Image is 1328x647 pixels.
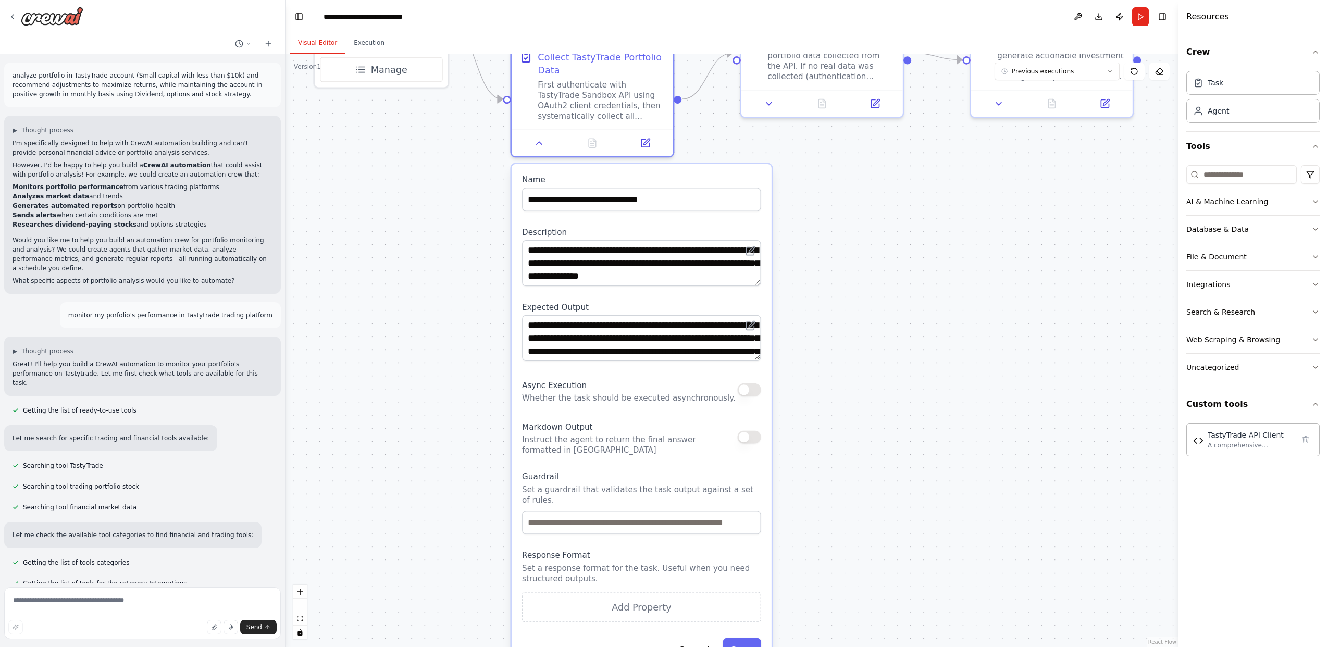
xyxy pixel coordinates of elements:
[1208,78,1223,88] div: Task
[21,7,83,26] img: Logo
[68,310,272,320] p: monitor my porfolio's performance in Tastytrade trading platform
[522,422,592,432] span: Markdown Output
[240,620,277,634] button: Send
[767,40,895,82] div: Analyze the actual TastyTrade portfolio data collected from the API. If no real data was collecte...
[324,11,403,22] nav: breadcrumb
[522,550,761,561] label: Response Format
[293,585,307,639] div: React Flow controls
[565,135,620,151] button: No output available
[995,63,1120,80] button: Previous executions
[1155,9,1170,24] button: Hide right sidebar
[231,38,256,50] button: Switch to previous chat
[23,503,136,512] span: Searching tool financial market data
[852,96,898,111] button: Open in side panel
[522,227,761,238] label: Description
[970,2,1134,118] div: Based on the portfolio analysis, generate actionable investment recommendations focusing on strat...
[13,221,136,228] strong: Researches dividend-paying stocks
[1186,271,1320,298] button: Integrations
[1186,354,1320,381] button: Uncategorized
[23,406,136,415] span: Getting the list of ready-to-use tools
[1208,106,1229,116] div: Agent
[623,135,668,151] button: Open in side panel
[997,40,1124,82] div: Based on the portfolio analysis, generate actionable investment recommendations focusing on strat...
[538,79,665,121] div: First authenticate with TastyTrade Sandbox API using OAuth2 client credentials, then systematical...
[23,579,187,588] span: Getting the list of tools for the category Integrations
[290,32,345,54] button: Visual Editor
[13,202,117,209] strong: Generates automated reports
[13,359,272,388] p: Great! I'll help you build a CrewAI automation to monitor your portfolio's performance on Tastytr...
[1186,38,1320,67] button: Crew
[522,381,587,390] span: Async Execution
[538,51,665,77] div: Collect TastyTrade Portfolio Data
[1186,216,1320,243] button: Database & Data
[1186,362,1239,372] div: Uncategorized
[21,126,73,134] span: Thought process
[740,2,904,118] div: Analyze the actual TastyTrade portfolio data collected from the API. If no real data was collecte...
[1186,243,1320,270] button: File & Document
[510,41,674,157] div: Collect TastyTrade Portfolio DataFirst authenticate with TastyTrade Sandbox API using OAuth2 clie...
[13,182,272,192] li: from various trading platforms
[1186,252,1247,262] div: File & Document
[682,46,733,105] g: Edge from ffcf728d-f10e-4afd-a487-5963dda3963d to 51803f20-f6cd-4cb2-995c-5b0258ba2dc2
[1012,67,1074,76] span: Previous executions
[1208,430,1294,440] div: TastyTrade API Client
[1186,334,1280,345] div: Web Scraping & Browsing
[320,57,442,82] button: Manage
[13,193,89,200] strong: Analyzes market data
[1193,436,1203,446] img: TastyTrade API Client
[13,235,272,273] p: Would you like me to help you build an automation crew for portfolio monitoring and analysis? We ...
[1082,96,1127,111] button: Open in side panel
[1148,639,1176,645] a: React Flow attribution
[293,585,307,599] button: zoom in
[23,462,103,470] span: Searching tool TastyTrade
[13,211,56,219] strong: Sends alerts
[522,563,761,584] p: Set a response format for the task. Useful when you need structured outputs.
[293,599,307,612] button: zoom out
[1186,161,1320,390] div: Tools
[742,243,758,258] button: Open in editor
[1186,390,1320,419] button: Custom tools
[143,161,211,169] strong: CrewAI automation
[13,126,73,134] button: ▶Thought process
[345,32,393,54] button: Execution
[294,63,321,71] div: Version 1
[1186,326,1320,353] button: Web Scraping & Browsing
[1186,188,1320,215] button: AI & Machine Learning
[522,392,736,403] p: Whether the task should be executed asynchronously.
[1024,96,1080,111] button: No output available
[13,220,272,229] li: and options strategies
[1298,432,1313,447] button: Delete tool
[13,160,272,179] p: However, I'd be happy to help you build a that could assist with portfolio analysis! For example,...
[8,620,23,634] button: Improve this prompt
[13,347,73,355] button: ▶Thought process
[13,347,17,355] span: ▶
[795,96,850,111] button: No output available
[13,433,209,443] p: Let me search for specific trading and financial tools available:
[522,175,761,185] label: Name
[23,482,139,491] span: Searching tool trading portfolio stock
[522,434,737,455] p: Instruct the agent to return the final answer formatted in [GEOGRAPHIC_DATA]
[21,347,73,355] span: Thought process
[1186,224,1249,234] div: Database & Data
[293,612,307,626] button: fit view
[1186,307,1255,317] div: Search & Research
[1186,298,1320,326] button: Search & Research
[522,484,761,505] p: Set a guardrail that validates the task output against a set of rules.
[522,302,761,313] label: Expected Output
[293,626,307,639] button: toggle interactivity
[1186,132,1320,161] button: Tools
[522,471,761,482] label: Guardrail
[13,192,272,201] li: and trends
[1186,67,1320,131] div: Crew
[1186,196,1268,207] div: AI & Machine Learning
[371,63,407,76] span: Manage
[224,620,238,634] button: Click to speak your automation idea
[742,318,758,333] button: Open in editor
[1208,441,1294,450] div: A comprehensive TastyTrade API integration tool for sandbox environment using OAuth2 authenticati...
[13,210,272,220] li: when certain conditions are met
[447,13,503,106] g: Edge from triggers to ffcf728d-f10e-4afd-a487-5963dda3963d
[912,46,962,66] g: Edge from 51803f20-f6cd-4cb2-995c-5b0258ba2dc2 to c8f1ad92-0ab4-43d2-aee6-83a5bdd8d48b
[1186,279,1230,290] div: Integrations
[207,620,221,634] button: Upload files
[292,9,306,24] button: Hide left sidebar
